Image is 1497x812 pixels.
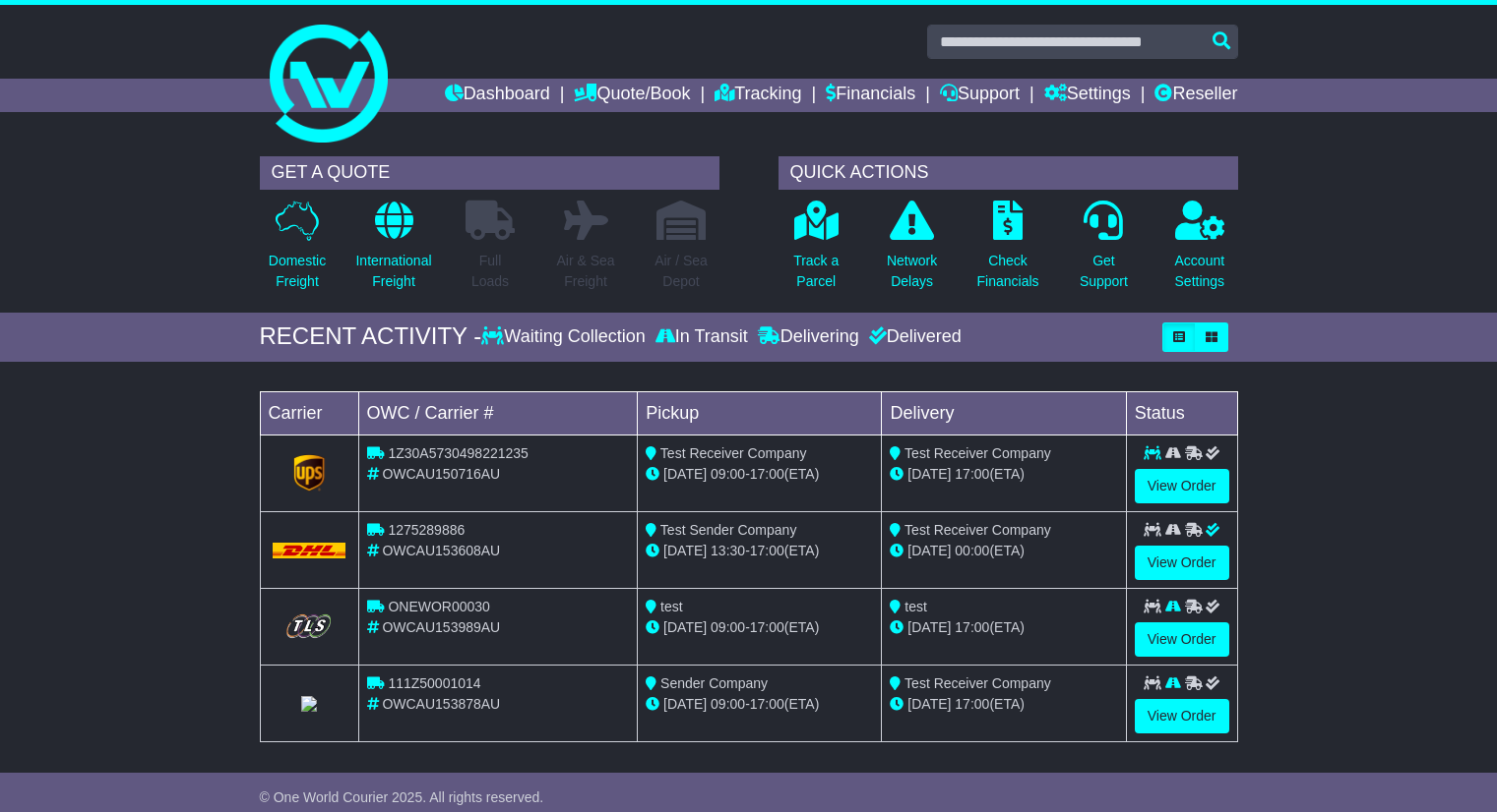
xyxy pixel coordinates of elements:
[556,251,614,292] p: Air & Sea Freight
[750,696,784,712] span: 17:00
[955,696,989,712] span: 17:00
[660,675,768,691] span: Sender Company
[655,251,708,292] p: Air / Sea Depot
[1135,699,1229,733] a: View Order
[750,543,784,558] span: 17:00
[955,619,989,635] span: 17:00
[1135,469,1229,503] a: View Order
[260,156,719,190] div: GET A QUOTE
[388,675,480,691] span: 111Z50001014
[1044,79,1131,112] a: Settings
[976,200,1040,303] a: CheckFinancials
[651,326,753,348] div: In Transit
[977,251,1039,292] p: Check Financials
[882,391,1126,435] td: Delivery
[711,619,745,635] span: 09:00
[382,466,500,482] span: OWCAU150716AU
[355,251,431,292] p: International Freight
[940,79,1020,112] a: Support
[1126,391,1237,435] td: Status
[445,79,550,112] a: Dashboard
[1154,79,1237,112] a: Reseller
[260,783,1238,811] div: FROM OUR SUPPORT
[466,251,515,292] p: Full Loads
[904,675,1051,691] span: Test Receiver Company
[382,696,500,712] span: OWCAU153878AU
[358,391,638,435] td: OWC / Carrier #
[660,445,807,461] span: Test Receiver Company
[864,326,962,348] div: Delivered
[663,696,707,712] span: [DATE]
[890,541,1117,561] div: (ETA)
[907,466,951,482] span: [DATE]
[354,200,432,303] a: InternationalFreight
[260,322,482,351] div: RECENT ACTIVITY -
[907,696,951,712] span: [DATE]
[955,466,989,482] span: 17:00
[269,251,326,292] p: Domestic Freight
[890,694,1117,715] div: (ETA)
[887,251,937,292] p: Network Delays
[1135,546,1229,580] a: View Order
[907,543,951,558] span: [DATE]
[382,619,500,635] span: OWCAU153989AU
[260,391,358,435] td: Carrier
[663,619,707,635] span: [DATE]
[904,522,1051,538] span: Test Receiver Company
[715,79,801,112] a: Tracking
[1175,251,1225,292] p: Account Settings
[260,789,544,805] span: © One World Courier 2025. All rights reserved.
[955,543,989,558] span: 00:00
[1174,200,1226,303] a: AccountSettings
[890,464,1117,485] div: (ETA)
[750,619,784,635] span: 17:00
[904,445,1051,461] span: Test Receiver Company
[481,326,650,348] div: Waiting Collection
[886,200,938,303] a: NetworkDelays
[273,610,346,641] img: GetCarrierServiceLogo
[711,466,745,482] span: 09:00
[663,466,707,482] span: [DATE]
[711,543,745,558] span: 13:30
[638,391,882,435] td: Pickup
[792,200,840,303] a: Track aParcel
[268,200,327,303] a: DomesticFreight
[388,599,489,614] span: ONEWOR00030
[273,543,346,558] img: DHL.png
[663,543,707,558] span: [DATE]
[907,619,951,635] span: [DATE]
[646,617,873,638] div: - (ETA)
[660,599,683,614] span: test
[388,445,528,461] span: 1Z30A5730498221235
[750,466,784,482] span: 17:00
[1080,251,1128,292] p: Get Support
[826,79,915,112] a: Financials
[382,543,500,558] span: OWCAU153608AU
[574,79,690,112] a: Quote/Book
[289,453,329,493] img: UPS.png
[711,696,745,712] span: 09:00
[1079,200,1129,303] a: GetSupport
[904,599,927,614] span: test
[779,156,1238,190] div: QUICK ACTIONS
[890,617,1117,638] div: (ETA)
[660,522,797,538] span: Test Sender Company
[793,251,839,292] p: Track a Parcel
[1135,622,1229,657] a: View Order
[753,326,864,348] div: Delivering
[646,694,873,715] div: - (ETA)
[388,522,465,538] span: 1275289886
[646,464,873,485] div: - (ETA)
[301,696,317,712] img: StarTrack.png
[646,541,873,561] div: - (ETA)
